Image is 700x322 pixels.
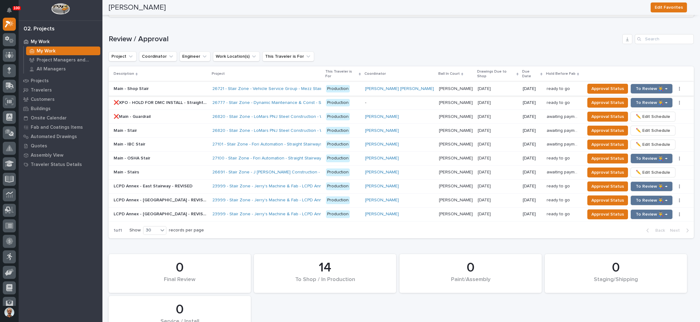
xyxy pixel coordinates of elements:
p: records per page [169,228,204,233]
button: Coordinator [139,51,177,61]
span: ✏️ Edit Schedule [636,113,670,120]
p: ❌XPO - HOLD FOR DMC INSTALL - Straight Stair [114,99,209,105]
p: LCPD Annex - [GEOGRAPHIC_DATA] - REVISED [114,196,209,203]
p: [PERSON_NAME] [439,154,474,161]
p: [DATE] [478,99,492,105]
p: [PERSON_NAME] [439,113,474,119]
button: To Review 👨‍🏭 → [630,154,673,163]
p: ❌Main - Guardrail [114,113,152,119]
div: Final Review [119,276,240,289]
button: Engineer [179,51,210,61]
span: To Review 👨‍🏭 → [636,85,667,92]
p: Description [114,70,134,77]
a: 23999 - Stair Zone - Jerry's Machine & Fab - LCPD Annex [212,184,327,189]
p: [PERSON_NAME] [439,127,474,133]
tr: Main - Shop StairMain - Shop Stair 26721 - Stair Zone - Vehicle Service Group - Mezz Stairs Produ... [109,82,694,96]
p: Traveler Status Details [31,162,82,168]
p: Customers [31,97,55,102]
p: Buildings [31,106,51,112]
p: [DATE] [478,127,492,133]
div: Production [326,113,350,121]
button: To Review 👨‍🏭 → [630,84,673,94]
button: Edit Favorites [651,2,687,12]
a: Assembly View [19,150,102,160]
p: [PERSON_NAME] [439,210,474,217]
p: [DATE] [523,142,542,147]
a: [PERSON_NAME] [365,114,399,119]
h1: Review / Approval [109,35,620,44]
span: Approval Status [591,141,624,148]
button: To Review 👨‍🏭 → [630,195,673,205]
span: Back [652,228,665,233]
p: Project [212,70,225,77]
p: Show [129,228,141,233]
p: My Work [37,48,56,54]
p: Drawings Due to Shop [477,68,515,80]
button: Approval Status [587,126,628,136]
input: Search [635,34,694,44]
p: [DATE] [478,113,492,119]
a: Automated Drawings [19,132,102,141]
div: 02. Projects [24,26,55,33]
button: ✏️ Edit Schedule [630,168,675,177]
a: [PERSON_NAME] [365,142,399,147]
p: ready to go [547,85,571,92]
p: Main - Stairs [114,168,140,175]
p: [PERSON_NAME] [439,196,474,203]
button: ✏️ Edit Schedule [630,126,675,136]
p: ready to go [547,182,571,189]
p: LCPD Annex - [GEOGRAPHIC_DATA] - REVISED [114,210,209,217]
p: Ball In Court [438,70,460,77]
a: 26691 - Stair Zone - J [PERSON_NAME] Construction - LRI Warehouse [212,170,351,175]
p: [PERSON_NAME] [439,141,474,147]
span: Approval Status [591,127,624,134]
p: Main - IBC Stair [114,141,147,147]
button: Approval Status [587,195,628,205]
a: All Managers [24,65,102,73]
p: Project Managers and Engineers [37,57,98,63]
p: [DATE] [523,86,542,92]
a: Traveler Status Details [19,160,102,169]
p: [PERSON_NAME] [439,182,474,189]
a: Onsite Calendar [19,113,102,123]
p: [DATE] [523,128,542,133]
p: Main - OSHA Stair [114,154,151,161]
span: To Review 👨‍🏭 → [636,197,667,204]
p: [DATE] [523,184,542,189]
p: This Traveler is For [325,68,357,80]
p: Travelers [31,87,52,93]
p: Assembly View [31,153,63,158]
p: [PERSON_NAME] [439,85,474,92]
a: 26721 - Stair Zone - Vehicle Service Group - Mezz Stairs [212,86,324,92]
button: ✏️ Edit Schedule [630,112,675,122]
p: LCPD Annex - East Stairway - REVISED [114,182,194,189]
button: Approval Status [587,154,628,163]
a: Buildings [19,104,102,113]
p: [DATE] [523,100,542,105]
div: Notifications100 [8,7,16,17]
button: Next [667,228,694,233]
p: ready to go [547,154,571,161]
button: Approval Status [587,181,628,191]
div: Production [326,154,350,162]
a: Fab and Coatings Items [19,123,102,132]
div: 0 [555,260,676,275]
div: 0 [119,302,240,317]
a: 27100 - Stair Zone - Fori Automation - Straight Stairway - OSHA [212,156,337,161]
div: 14 [264,260,386,275]
button: Approval Status [587,84,628,94]
p: [PERSON_NAME] [439,168,474,175]
p: ready to go [547,99,571,105]
p: 1 of 1 [109,223,127,238]
p: awaiting payment [547,168,581,175]
p: All Managers [37,66,66,72]
a: Customers [19,95,102,104]
button: Approval Status [587,168,628,177]
p: [DATE] [478,210,492,217]
tr: Main - StairMain - Stair 26820 - Stair Zone - LoMars PNJ Steel Construction - Walmart Stair Produ... [109,123,694,137]
p: Main - Shop Stair [114,85,150,92]
span: Approval Status [591,155,624,162]
a: 26820 - Stair Zone - LoMars PNJ Steel Construction - Walmart Stair [212,128,345,133]
p: Automated Drawings [31,134,77,140]
span: Approval Status [591,85,624,92]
